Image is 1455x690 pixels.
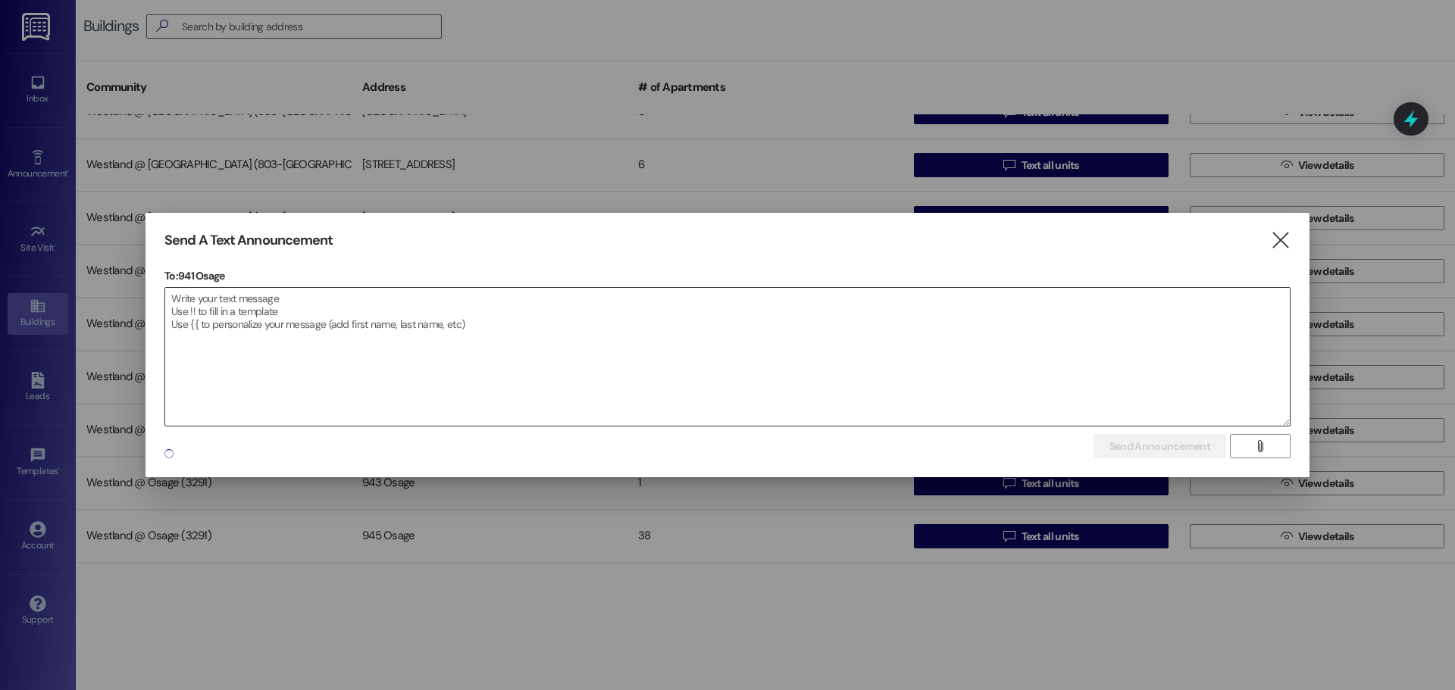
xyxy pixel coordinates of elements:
[1094,434,1226,458] button: Send Announcement
[1254,440,1266,452] i: 
[1270,233,1291,248] i: 
[164,268,1291,283] p: To: 941 Osage
[1109,439,1210,454] span: Send Announcement
[164,232,333,249] h3: Send A Text Announcement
